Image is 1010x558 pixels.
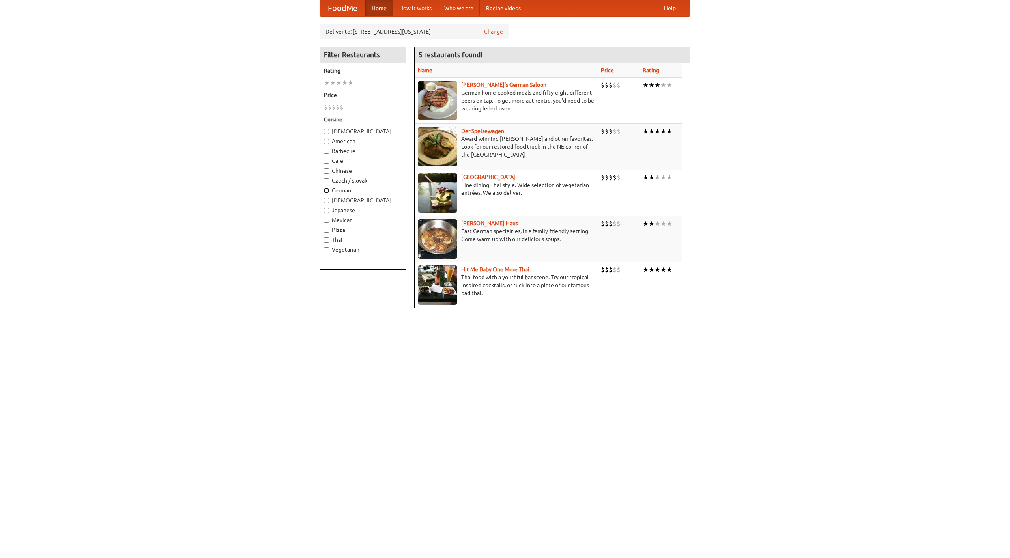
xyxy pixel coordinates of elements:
a: [PERSON_NAME]'s German Saloon [461,82,546,88]
li: $ [609,81,613,90]
li: $ [601,81,605,90]
li: $ [324,103,328,112]
input: Vegetarian [324,247,329,252]
h5: Price [324,91,402,99]
li: $ [601,127,605,136]
li: ★ [649,81,655,90]
a: FoodMe [320,0,365,16]
input: Pizza [324,228,329,233]
a: Name [418,67,432,73]
label: American [324,137,402,145]
label: [DEMOGRAPHIC_DATA] [324,196,402,204]
img: babythai.jpg [418,265,457,305]
li: $ [601,265,605,274]
li: ★ [324,78,330,87]
li: ★ [643,265,649,274]
li: ★ [666,173,672,182]
input: Japanese [324,208,329,213]
input: [DEMOGRAPHIC_DATA] [324,129,329,134]
label: Barbecue [324,147,402,155]
img: satay.jpg [418,173,457,213]
li: $ [613,173,617,182]
li: ★ [655,173,660,182]
li: $ [613,265,617,274]
li: $ [336,103,340,112]
li: ★ [649,127,655,136]
li: ★ [643,81,649,90]
a: Rating [643,67,659,73]
img: speisewagen.jpg [418,127,457,166]
li: $ [617,173,621,182]
h5: Cuisine [324,116,402,123]
input: Cafe [324,159,329,164]
li: $ [609,265,613,274]
a: Change [484,28,503,35]
li: ★ [649,265,655,274]
li: ★ [649,219,655,228]
label: Czech / Slovak [324,177,402,185]
input: Mexican [324,218,329,223]
li: $ [601,219,605,228]
a: Who we are [438,0,480,16]
a: Recipe videos [480,0,527,16]
label: Cafe [324,157,402,165]
b: [PERSON_NAME] Haus [461,220,518,226]
li: ★ [643,127,649,136]
li: $ [617,127,621,136]
a: How it works [393,0,438,16]
li: ★ [336,78,342,87]
li: $ [328,103,332,112]
li: ★ [655,127,660,136]
li: $ [609,219,613,228]
li: ★ [643,219,649,228]
li: $ [605,173,609,182]
li: $ [340,103,344,112]
h5: Rating [324,67,402,75]
li: ★ [666,265,672,274]
p: Thai food with a youthful bar scene. Try our tropical inspired cocktails, or tuck into a plate of... [418,273,595,297]
a: Der Speisewagen [461,128,504,134]
li: $ [609,127,613,136]
label: Thai [324,236,402,244]
li: $ [613,127,617,136]
li: ★ [660,173,666,182]
li: $ [605,81,609,90]
input: German [324,188,329,193]
li: $ [605,265,609,274]
label: Chinese [324,167,402,175]
input: Chinese [324,168,329,174]
li: ★ [342,78,348,87]
li: ★ [660,265,666,274]
a: Home [365,0,393,16]
li: ★ [666,81,672,90]
li: ★ [643,173,649,182]
a: Hit Me Baby One More Thai [461,266,529,272]
label: [DEMOGRAPHIC_DATA] [324,127,402,135]
li: $ [617,265,621,274]
li: $ [613,219,617,228]
p: Fine dining Thai-style. Wide selection of vegetarian entrées. We also deliver. [418,181,595,197]
input: Thai [324,237,329,243]
a: Help [658,0,682,16]
li: ★ [666,219,672,228]
li: ★ [655,265,660,274]
p: German home-cooked meals and fifty-eight different beers on tap. To get more authentic, you'd nee... [418,89,595,112]
p: East German specialties, in a family-friendly setting. Come warm up with our delicious soups. [418,227,595,243]
li: $ [613,81,617,90]
li: $ [605,219,609,228]
li: $ [617,81,621,90]
li: ★ [666,127,672,136]
div: Deliver to: [STREET_ADDRESS][US_STATE] [320,24,509,39]
h4: Filter Restaurants [320,47,406,63]
input: American [324,139,329,144]
li: $ [609,173,613,182]
li: ★ [660,127,666,136]
a: [GEOGRAPHIC_DATA] [461,174,515,180]
label: Mexican [324,216,402,224]
label: Vegetarian [324,246,402,254]
input: Czech / Slovak [324,178,329,183]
